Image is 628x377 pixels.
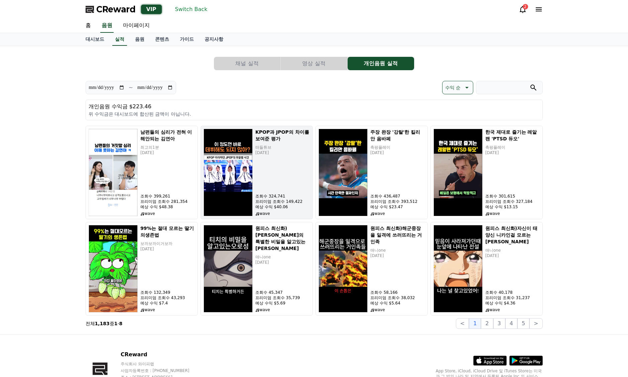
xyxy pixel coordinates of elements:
[255,307,310,312] p: wave
[370,199,425,204] p: 프리미엄 조회수 393,512
[141,5,162,14] div: VIP
[204,225,253,312] img: 원피스 최신화)티치의 특별한 비밀을 알고있는 오로성
[255,145,310,150] p: 떠들튜브
[199,33,229,46] a: 공지사항
[255,199,310,204] p: 프리미엄 조회수 149,422
[370,150,425,155] p: [DATE]
[140,204,195,210] p: 예상 수익 $48.38
[370,225,425,245] h5: 원피스 최신화)해군중장을 일격에 쓰러뜨리는 거인족
[255,225,310,252] h5: 원피스 최신화)[PERSON_NAME]의 특별한 비밀을 알고있는 [PERSON_NAME]
[485,211,540,216] p: wave
[121,361,202,367] p: 주식회사 와이피랩
[114,321,118,326] strong: 1
[140,246,195,252] p: [DATE]
[140,199,195,204] p: 프리미엄 조회수 281,354
[140,194,195,199] p: 조회수 399,261
[529,318,542,329] button: >
[86,4,136,15] a: CReward
[255,150,310,155] p: [DATE]
[89,103,540,111] p: 개인음원 수익금 $223.46
[319,225,368,312] img: 원피스 최신화)해군중장을 일격에 쓰러뜨리는 거인족
[485,248,540,253] p: 애니one
[485,253,540,258] p: [DATE]
[130,33,150,46] a: 음원
[481,318,493,329] button: 2
[140,211,195,216] p: wave
[140,295,195,300] p: 프리미엄 조회수 43,293
[370,194,425,199] p: 조회수 436,487
[255,295,310,300] p: 프리미엄 조회수 35,739
[433,129,483,216] img: 한국 제대로 즐기는 레알팬 'PTSD 듀오'
[80,33,110,46] a: 대시보드
[255,260,310,265] p: [DATE]
[86,320,123,327] p: 전체 중 -
[370,295,425,300] p: 프리미엄 조회수 38,032
[89,129,138,216] img: 남편들의 심리가 전혀 이해안되는 김연아
[370,300,425,306] p: 예상 수익 $5.64
[348,57,414,70] button: 개인음원 실적
[485,295,540,300] p: 프리미엄 조회수 31,237
[86,222,198,316] a: 99%는 절대 모르는 딸기의생존법 99%는 절대 모르는 딸기의생존법 보까보까이거보까 [DATE] 조회수 132,349 프리미엄 조회수 43,293 예상 수익 $7.4 wave
[442,81,473,94] button: 수익 순
[255,211,310,216] p: wave
[140,290,195,295] p: 조회수 132,349
[129,84,133,92] p: ~
[112,33,127,46] a: 실적
[140,150,195,155] p: [DATE]
[214,57,281,70] a: 채널 실적
[140,300,195,306] p: 예상 수익 $7.4
[430,126,543,219] a: 한국 제대로 즐기는 레알팬 'PTSD 듀오' 한국 제대로 즐기는 레알팬 'PTSD 듀오' 축팡플레이 [DATE] 조회수 301,615 프리미엄 조회수 327,184 예상 수익...
[523,4,528,9] div: 2
[519,5,527,13] a: 2
[485,150,540,155] p: [DATE]
[86,126,198,219] a: 남편들의 심리가 전혀 이해안되는 김연아 남편들의 심리가 전혀 이해안되는 김연아 최고의1분 [DATE] 조회수 399,261 프리미엄 조회수 281,354 예상 수익 $48.3...
[370,307,425,312] p: wave
[118,19,155,33] a: 마이페이지
[485,290,540,295] p: 조회수 40,178
[370,204,425,210] p: 예상 수익 $23.47
[485,225,540,245] h5: 원피스 최신화)자신이 태양신 니카인걸 모르는 [PERSON_NAME]
[80,19,96,33] a: 홈
[456,318,469,329] button: <
[485,300,540,306] p: 예상 수익 $4.36
[316,222,428,316] a: 원피스 최신화)해군중장을 일격에 쓰러뜨리는 거인족 원피스 최신화)해군중장을 일격에 쓰러뜨리는 거인족 애니one [DATE] 조회수 58,166 프리미엄 조회수 38,032 예...
[485,307,540,312] p: wave
[505,318,517,329] button: 4
[140,307,195,312] p: wave
[174,33,199,46] a: 가이드
[121,368,202,373] p: 사업자등록번호 : [PHONE_NUMBER]
[493,318,505,329] button: 3
[255,300,310,306] p: 예상 수익 $5.69
[140,241,195,246] p: 보까보까이거보까
[255,204,310,210] p: 예상 수익 $40.06
[485,204,540,210] p: 예상 수익 $13.15
[485,129,540,142] h5: 한국 제대로 즐기는 레알팬 'PTSD 듀오'
[445,83,461,92] p: 수익 순
[370,290,425,295] p: 조회수 58,166
[201,126,313,219] a: KPOP과 JPOP의 차이를 보여준 평가 KPOP과 JPOP의 차이를 보여준 평가 떠들튜브 [DATE] 조회수 324,741 프리미엄 조회수 149,422 예상 수익 $40....
[433,225,483,312] img: 원피스 최신화)자신이 태양신 니카인걸 모르는 루피
[281,57,347,70] button: 영상 실적
[255,194,310,199] p: 조회수 324,741
[204,129,253,216] img: KPOP과 JPOP의 차이를 보여준 평가
[214,57,280,70] button: 채널 실적
[140,129,195,142] h5: 남편들의 심리가 전혀 이해안되는 김연아
[319,129,368,216] img: 주장 완장 '강탈'한 킬리안 음바페
[100,19,114,33] a: 음원
[485,194,540,199] p: 조회수 301,615
[95,321,110,326] strong: 1,183
[517,318,529,329] button: 5
[485,199,540,204] p: 프리미엄 조회수 327,184
[89,225,138,312] img: 99%는 절대 모르는 딸기의생존법
[370,129,425,142] h5: 주장 완장 '강탈'한 킬리안 음바페
[150,33,174,46] a: 콘텐츠
[89,111,540,117] p: 위 수익금은 대시보드에 합산된 금액이 아닙니다.
[370,248,425,253] p: 애니one
[140,225,195,238] h5: 99%는 절대 모르는 딸기의생존법
[255,290,310,295] p: 조회수 45,347
[469,318,481,329] button: 1
[430,222,543,316] a: 원피스 최신화)자신이 태양신 니카인걸 모르는 루피 원피스 최신화)자신이 태양신 니카인걸 모르는 [PERSON_NAME] 애니one [DATE] 조회수 40,178 프리미엄 조...
[370,211,425,216] p: wave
